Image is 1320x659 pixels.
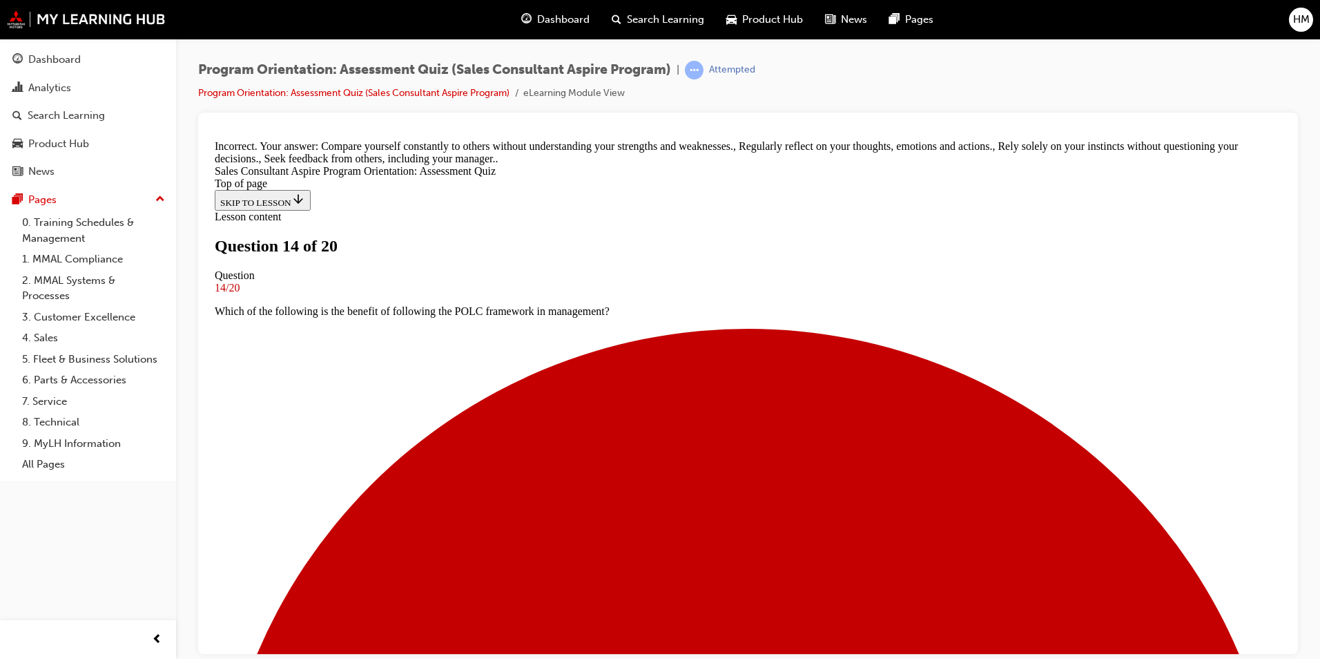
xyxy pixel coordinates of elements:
a: 9. MyLH Information [17,433,171,455]
a: 7. Service [17,391,171,412]
a: 4. Sales [17,327,171,349]
button: SKIP TO LESSON [6,55,101,76]
p: Which of the following is the benefit of following the POLC framework in management? [6,171,1072,183]
button: Pages [6,187,171,213]
span: up-icon [155,191,165,209]
a: 2. MMAL Systems & Processes [17,270,171,307]
a: news-iconNews [814,6,878,34]
span: HM [1293,12,1310,28]
span: pages-icon [889,11,900,28]
div: 14/20 [6,147,1072,160]
span: Lesson content [6,76,72,88]
span: | [677,62,679,78]
span: news-icon [12,166,23,178]
span: prev-icon [152,631,162,649]
div: Dashboard [28,52,81,68]
span: news-icon [825,11,835,28]
div: Product Hub [28,136,89,152]
span: car-icon [726,11,737,28]
a: News [6,159,171,184]
a: Program Orientation: Assessment Quiz (Sales Consultant Aspire Program) [198,87,509,99]
span: guage-icon [521,11,532,28]
span: Pages [905,12,933,28]
div: Pages [28,192,57,208]
div: Top of page [6,43,1072,55]
h1: Question 14 of 20 [6,102,1072,121]
a: 8. Technical [17,412,171,433]
a: Dashboard [6,47,171,73]
a: 5. Fleet & Business Solutions [17,349,171,370]
span: car-icon [12,138,23,151]
span: search-icon [12,110,22,122]
a: Search Learning [6,103,171,128]
span: Dashboard [537,12,590,28]
div: Sales Consultant Aspire Program Orientation: Assessment Quiz [6,30,1072,43]
a: Product Hub [6,131,171,157]
a: 6. Parts & Accessories [17,370,171,391]
button: DashboardAnalyticsSearch LearningProduct HubNews [6,44,171,187]
span: pages-icon [12,194,23,207]
span: Product Hub [742,12,803,28]
span: search-icon [612,11,621,28]
img: mmal [7,10,166,28]
span: chart-icon [12,82,23,95]
li: eLearning Module View [523,86,625,102]
a: Analytics [6,75,171,101]
div: Incorrect. Your answer: Compare yourself constantly to others without understanding your strength... [6,6,1072,30]
a: search-iconSearch Learning [601,6,715,34]
a: 1. MMAL Compliance [17,249,171,270]
a: 0. Training Schedules & Management [17,212,171,249]
a: 3. Customer Excellence [17,307,171,328]
div: News [28,164,55,180]
span: guage-icon [12,54,23,66]
span: Program Orientation: Assessment Quiz (Sales Consultant Aspire Program) [198,62,671,78]
div: Question [6,135,1072,147]
div: Search Learning [28,108,105,124]
span: SKIP TO LESSON [11,63,96,73]
span: learningRecordVerb_ATTEMPT-icon [685,61,703,79]
span: News [841,12,867,28]
a: car-iconProduct Hub [715,6,814,34]
span: Search Learning [627,12,704,28]
a: pages-iconPages [878,6,944,34]
a: All Pages [17,454,171,475]
a: guage-iconDashboard [510,6,601,34]
button: HM [1289,8,1313,32]
div: Attempted [709,64,755,77]
div: Analytics [28,80,71,96]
